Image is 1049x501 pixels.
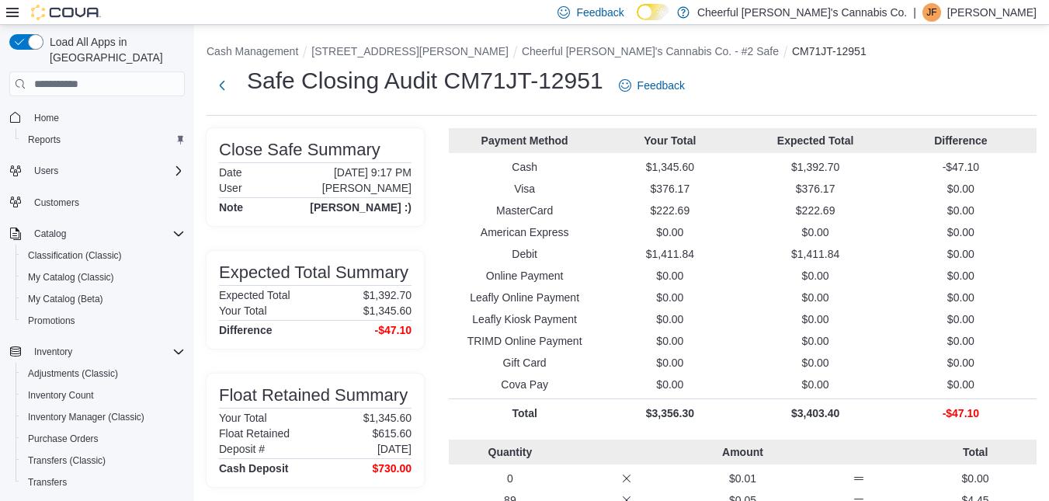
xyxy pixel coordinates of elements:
[600,203,739,218] p: $222.69
[891,333,1030,349] p: $0.00
[891,133,1030,148] p: Difference
[22,268,120,287] a: My Catalog (Classic)
[22,430,185,448] span: Purchase Orders
[16,288,191,310] button: My Catalog (Beta)
[455,377,594,392] p: Cova Pay
[455,224,594,240] p: American Express
[219,304,267,317] h6: Your Total
[600,246,739,262] p: $1,411.84
[746,203,885,218] p: $222.69
[746,268,885,284] p: $0.00
[600,311,739,327] p: $0.00
[947,3,1037,22] p: [PERSON_NAME]
[926,3,936,22] span: JF
[455,181,594,197] p: Visa
[219,462,288,475] h4: Cash Deposit
[363,289,412,301] p: $1,392.70
[16,310,191,332] button: Promotions
[746,290,885,305] p: $0.00
[28,454,106,467] span: Transfers (Classic)
[311,45,509,57] button: [STREET_ADDRESS][PERSON_NAME]
[22,430,105,448] a: Purchase Orders
[247,65,603,96] h1: Safe Closing Audit CM71JT-12951
[455,159,594,175] p: Cash
[455,268,594,284] p: Online Payment
[455,471,565,486] p: 0
[746,355,885,371] p: $0.00
[219,386,408,405] h3: Float Retained Summary
[34,112,59,124] span: Home
[22,364,124,383] a: Adjustments (Classic)
[455,333,594,349] p: TRIMD Online Payment
[455,133,594,148] p: Payment Method
[28,224,185,243] span: Catalog
[891,355,1030,371] p: $0.00
[207,45,298,57] button: Cash Management
[219,427,290,440] h6: Float Retained
[600,224,739,240] p: $0.00
[22,408,151,426] a: Inventory Manager (Classic)
[28,411,144,423] span: Inventory Manager (Classic)
[22,364,185,383] span: Adjustments (Classic)
[746,377,885,392] p: $0.00
[28,343,185,361] span: Inventory
[363,304,412,317] p: $1,345.60
[16,266,191,288] button: My Catalog (Classic)
[22,311,82,330] a: Promotions
[16,428,191,450] button: Purchase Orders
[310,201,412,214] h4: [PERSON_NAME] :)
[22,451,185,470] span: Transfers (Classic)
[28,162,64,180] button: Users
[22,408,185,426] span: Inventory Manager (Classic)
[28,109,65,127] a: Home
[697,3,907,22] p: Cheerful [PERSON_NAME]'s Cannabis Co.
[522,45,779,57] button: Cheerful [PERSON_NAME]'s Cannabis Co. - #2 Safe
[891,405,1030,421] p: -$47.10
[455,311,594,327] p: Leafly Kiosk Payment
[34,197,79,209] span: Customers
[920,471,1030,486] p: $0.00
[16,471,191,493] button: Transfers
[219,166,242,179] h6: Date
[22,268,185,287] span: My Catalog (Classic)
[375,324,412,336] h4: -$47.10
[22,246,185,265] span: Classification (Classic)
[219,201,243,214] h4: Note
[372,427,412,440] p: $615.60
[637,20,637,21] span: Dark Mode
[920,444,1030,460] p: Total
[372,462,412,475] h4: $730.00
[600,159,739,175] p: $1,345.60
[22,130,67,149] a: Reports
[219,412,267,424] h6: Your Total
[576,5,623,20] span: Feedback
[28,193,85,212] a: Customers
[455,246,594,262] p: Debit
[22,473,185,492] span: Transfers
[22,290,109,308] a: My Catalog (Beta)
[16,384,191,406] button: Inventory Count
[28,293,103,305] span: My Catalog (Beta)
[600,377,739,392] p: $0.00
[207,70,238,101] button: Next
[600,405,739,421] p: $3,356.30
[746,133,885,148] p: Expected Total
[22,386,100,405] a: Inventory Count
[219,324,272,336] h4: Difference
[922,3,941,22] div: Jason Fitzpatrick
[600,268,739,284] p: $0.00
[792,45,867,57] button: CM71JT-12951
[28,193,185,212] span: Customers
[22,386,185,405] span: Inventory Count
[28,224,72,243] button: Catalog
[3,191,191,214] button: Customers
[455,203,594,218] p: MasterCard
[377,443,412,455] p: [DATE]
[3,160,191,182] button: Users
[16,363,191,384] button: Adjustments (Classic)
[34,228,66,240] span: Catalog
[891,246,1030,262] p: $0.00
[22,290,185,308] span: My Catalog (Beta)
[22,451,112,470] a: Transfers (Classic)
[746,159,885,175] p: $1,392.70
